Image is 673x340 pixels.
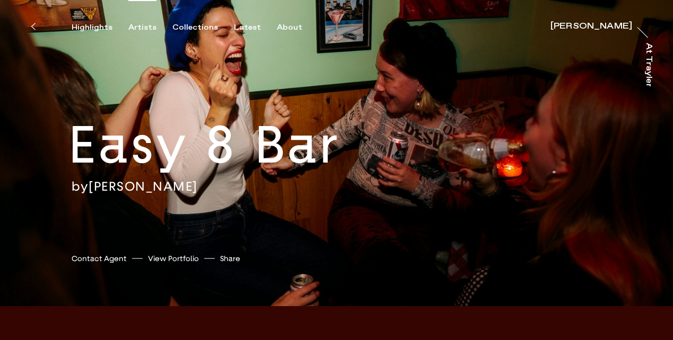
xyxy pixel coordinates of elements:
div: Artists [128,23,156,32]
button: Highlights [72,23,128,32]
div: About [277,23,302,32]
button: Artists [128,23,172,32]
div: Collections [172,23,218,32]
div: [PERSON_NAME] [550,22,632,31]
span: by [72,178,89,194]
a: [PERSON_NAME] [89,178,198,194]
button: Latest [234,23,277,32]
button: Collections [172,23,234,32]
a: View Portfolio [148,253,199,264]
button: About [277,23,318,32]
div: Highlights [72,23,112,32]
div: At Trayler [644,43,653,88]
div: Latest [234,23,261,32]
h2: Easy 8 Bar [68,112,414,178]
a: Contact Agent [72,253,127,264]
a: At Trayler [644,43,655,86]
a: [PERSON_NAME] [550,20,632,31]
button: Share [220,252,240,266]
